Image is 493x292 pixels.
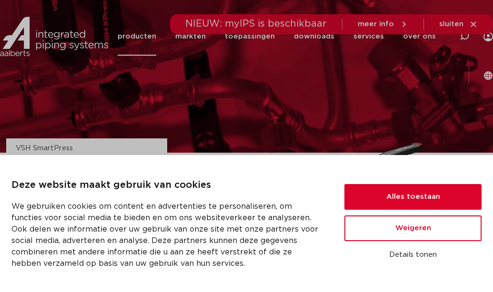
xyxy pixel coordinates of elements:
a: markten [175,17,206,56]
a: VSH SmartPress [16,145,73,152]
span: meer info [358,20,394,28]
a: sluiten [439,20,478,29]
span: NIEUW: myIPS is beschikbaar [185,19,327,29]
a: services [353,17,384,56]
span: sluiten [439,20,463,28]
a: downloads [294,17,334,56]
nav: Menu [118,17,436,56]
button: Weigeren [344,215,482,241]
button: Alles toestaan [344,184,482,210]
div: my IPS [483,17,493,56]
button: Details tonen [344,247,482,263]
a: producten [118,17,156,56]
a: meer info [358,20,408,29]
p: We gebruiken cookies om content en advertenties te personaliseren, om functies voor social media ... [11,201,322,269]
a: toepassingen [225,17,275,56]
p: Deze website maakt gebruik van cookies [11,178,322,193]
a: over ons [403,17,436,56]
